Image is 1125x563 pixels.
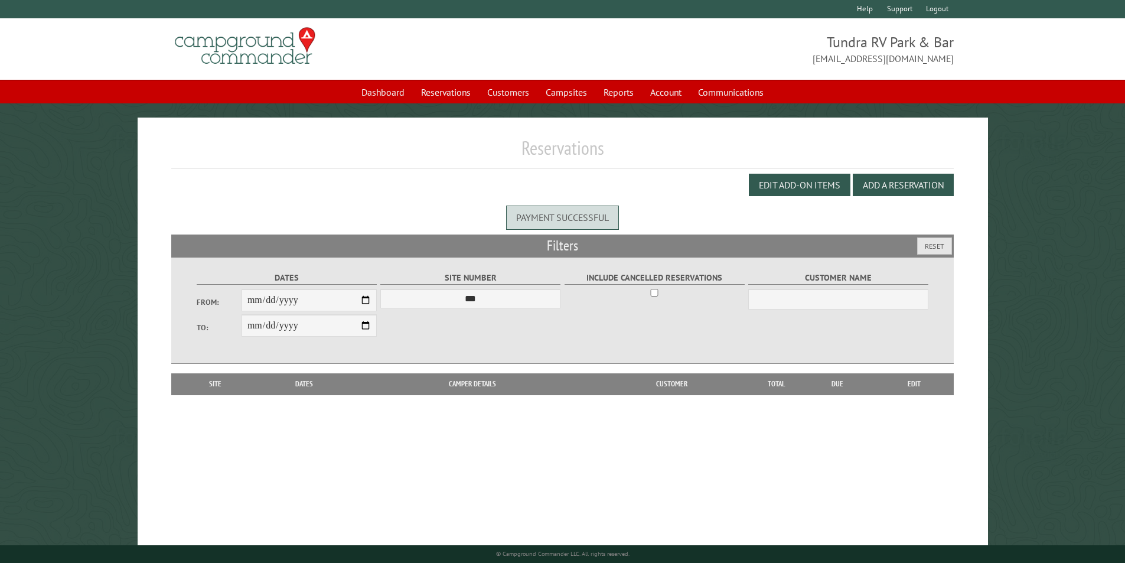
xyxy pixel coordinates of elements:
button: Reset [917,237,952,255]
label: Site Number [380,271,560,285]
button: Add a Reservation [853,174,954,196]
th: Total [753,373,800,395]
a: Reports [596,81,641,103]
th: Due [800,373,875,395]
label: Customer Name [748,271,928,285]
th: Camper Details [355,373,590,395]
th: Edit [875,373,954,395]
label: Dates [197,271,377,285]
img: Campground Commander [171,23,319,69]
a: Customers [480,81,536,103]
div: Payment successful [506,206,619,229]
label: Include Cancelled Reservations [565,271,745,285]
label: From: [197,297,242,308]
a: Reservations [414,81,478,103]
th: Site [177,373,254,395]
label: To: [197,322,242,333]
h2: Filters [171,235,954,257]
a: Dashboard [354,81,412,103]
span: Tundra RV Park & Bar [EMAIL_ADDRESS][DOMAIN_NAME] [563,32,954,66]
a: Campsites [539,81,594,103]
a: Account [643,81,689,103]
small: © Campground Commander LLC. All rights reserved. [496,550,630,558]
h1: Reservations [171,136,954,169]
th: Dates [254,373,355,395]
th: Customer [590,373,753,395]
a: Communications [691,81,771,103]
button: Edit Add-on Items [749,174,850,196]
